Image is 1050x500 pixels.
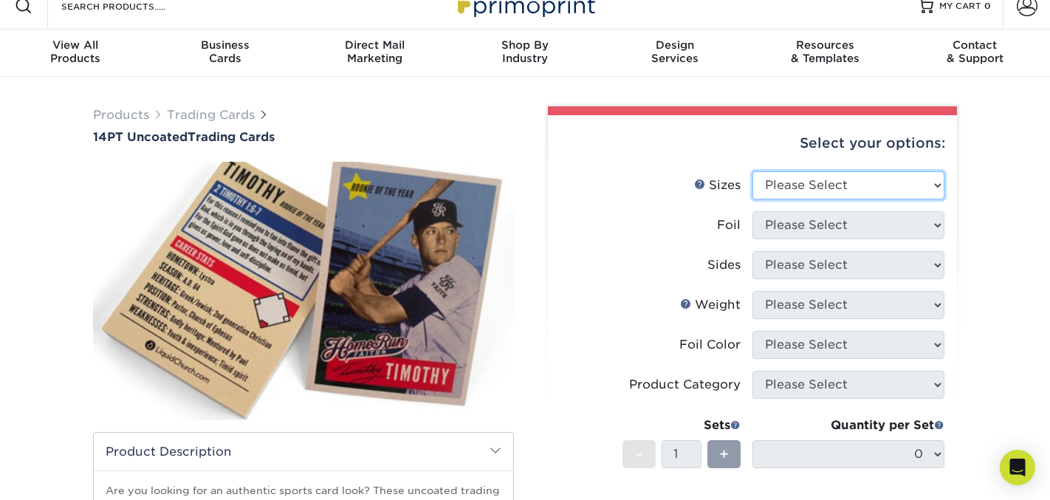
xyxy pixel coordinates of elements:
iframe: Google Customer Reviews [4,455,126,495]
div: Select your options: [560,115,945,171]
div: Industry [450,38,600,65]
div: & Templates [750,38,900,65]
a: Trading Cards [167,108,255,122]
a: Products [93,108,149,122]
span: - [636,443,642,465]
a: DesignServices [600,30,750,77]
div: Open Intercom Messenger [1000,450,1035,485]
img: 14PT Uncoated 01 [93,145,514,436]
div: Cards [150,38,300,65]
div: Sides [707,256,741,274]
a: 14PT UncoatedTrading Cards [93,130,514,144]
div: Foil [717,216,741,234]
a: Contact& Support [900,30,1050,77]
div: Services [600,38,750,65]
span: Contact [900,38,1050,52]
span: Business [150,38,300,52]
div: Sizes [694,177,741,194]
h2: Product Description [94,433,513,470]
div: Sets [622,417,741,434]
span: Design [600,38,750,52]
div: Quantity per Set [752,417,944,434]
h1: Trading Cards [93,130,514,144]
div: Weight [680,296,741,314]
span: 14PT Uncoated [93,130,188,144]
span: Direct Mail [300,38,450,52]
div: Marketing [300,38,450,65]
a: Resources& Templates [750,30,900,77]
a: Direct MailMarketing [300,30,450,77]
a: BusinessCards [150,30,300,77]
span: Resources [750,38,900,52]
div: Foil Color [679,336,741,354]
span: 0 [984,1,991,11]
div: Product Category [629,376,741,394]
div: & Support [900,38,1050,65]
span: + [719,443,729,465]
a: Shop ByIndustry [450,30,600,77]
span: Shop By [450,38,600,52]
